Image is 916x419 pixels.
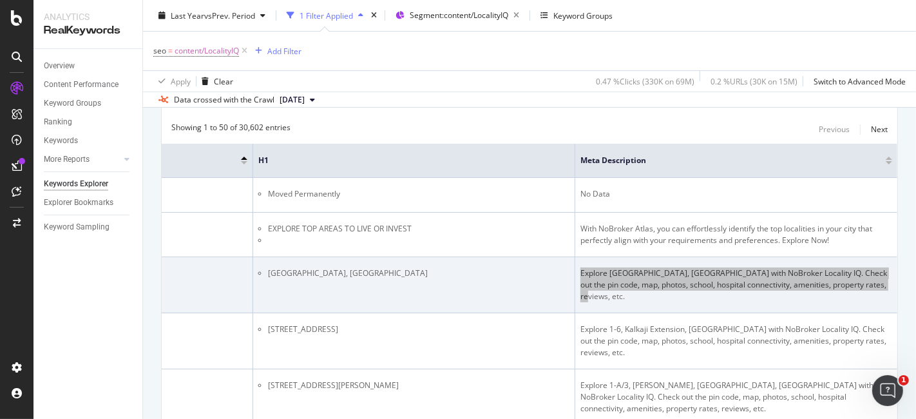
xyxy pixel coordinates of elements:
[580,268,892,302] div: Explore [GEOGRAPHIC_DATA], [GEOGRAPHIC_DATA] with NoBroker Locality IQ. Check out the pin code, m...
[819,124,850,135] div: Previous
[174,94,274,106] div: Data crossed with the Crawl
[44,10,132,23] div: Analytics
[44,196,113,209] div: Explorer Bookmarks
[808,71,906,92] button: Switch to Advanced Mode
[872,375,903,406] iframe: Intercom live chat
[258,155,550,166] span: H1
[44,177,133,191] a: Keywords Explorer
[44,220,110,234] div: Keyword Sampling
[268,188,569,200] li: Moved Permanently
[175,42,239,60] span: content/LocalityIQ
[711,75,797,86] div: 0.2 % URLs ( 30K on 15M )
[44,97,133,110] a: Keyword Groups
[44,134,78,148] div: Keywords
[580,380,892,414] div: Explore 1-A/3, [PERSON_NAME], [GEOGRAPHIC_DATA], [GEOGRAPHIC_DATA] with NoBroker Locality IQ. Che...
[535,5,618,26] button: Keyword Groups
[553,10,613,21] div: Keyword Groups
[214,75,233,86] div: Clear
[871,124,888,135] div: Next
[390,5,524,26] button: Segment:content/LocalityIQ
[580,188,892,200] div: No Data
[596,75,694,86] div: 0.47 % Clicks ( 330K on 69M )
[580,155,866,166] span: Meta Description
[171,75,191,86] div: Apply
[410,10,508,21] span: Segment: content/LocalityIQ
[44,23,132,38] div: RealKeywords
[44,78,119,92] div: Content Performance
[168,45,173,56] span: =
[44,97,101,110] div: Keyword Groups
[44,59,133,73] a: Overview
[153,71,191,92] button: Apply
[44,115,133,129] a: Ranking
[44,153,120,166] a: More Reports
[267,45,301,56] div: Add Filter
[280,94,305,106] span: 2025 Sep. 1st
[44,153,90,166] div: More Reports
[44,177,108,191] div: Keywords Explorer
[153,45,166,56] span: seo
[171,122,291,137] div: Showing 1 to 50 of 30,602 entries
[171,10,204,21] span: Last Year
[268,223,569,235] li: EXPLORE TOP AREAS TO LIVE OR INVEST
[44,134,133,148] a: Keywords
[580,324,892,358] div: Explore 1-6, Kalkaji Extension, [GEOGRAPHIC_DATA] with NoBroker Locality IQ. Check out the pin co...
[281,5,368,26] button: 1 Filter Applied
[44,220,133,234] a: Keyword Sampling
[250,43,301,59] button: Add Filter
[300,10,353,21] div: 1 Filter Applied
[819,122,850,137] button: Previous
[204,10,255,21] span: vs Prev. Period
[153,5,271,26] button: Last YearvsPrev. Period
[274,92,320,108] button: [DATE]
[196,71,233,92] button: Clear
[871,122,888,137] button: Next
[44,115,72,129] div: Ranking
[268,380,569,391] li: [STREET_ADDRESS][PERSON_NAME]
[814,75,906,86] div: Switch to Advanced Mode
[44,78,133,92] a: Content Performance
[580,223,892,246] div: With NoBroker Atlas, you can effortlessly identify the top localities in your city that perfectly...
[268,324,569,335] li: [STREET_ADDRESS]
[44,59,75,73] div: Overview
[44,196,133,209] a: Explorer Bookmarks
[368,9,379,22] div: times
[899,375,909,385] span: 1
[268,268,569,279] li: [GEOGRAPHIC_DATA], [GEOGRAPHIC_DATA]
